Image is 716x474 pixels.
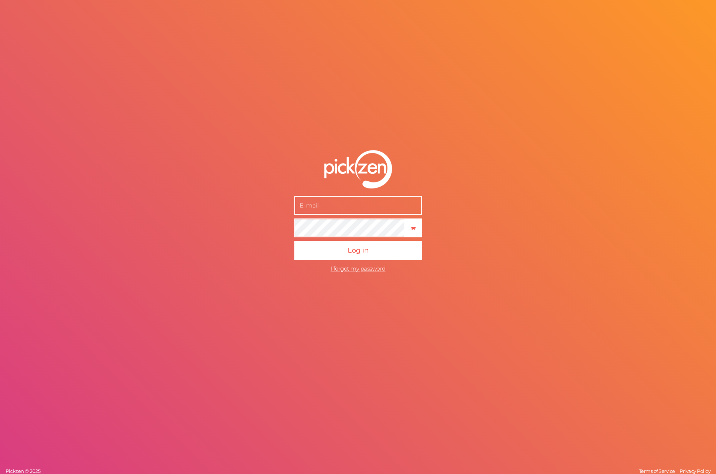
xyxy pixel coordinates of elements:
a: I forgot my password [331,265,386,272]
a: Pickzen © 2025 [4,468,42,474]
span: Terms of Service [639,468,675,474]
input: E-mail [294,196,422,215]
button: Log in [294,241,422,260]
a: Terms of Service [637,468,677,474]
span: Privacy Policy [680,468,710,474]
img: pz-logo-white.png [324,150,392,189]
a: Privacy Policy [678,468,712,474]
span: Log in [348,246,369,254]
